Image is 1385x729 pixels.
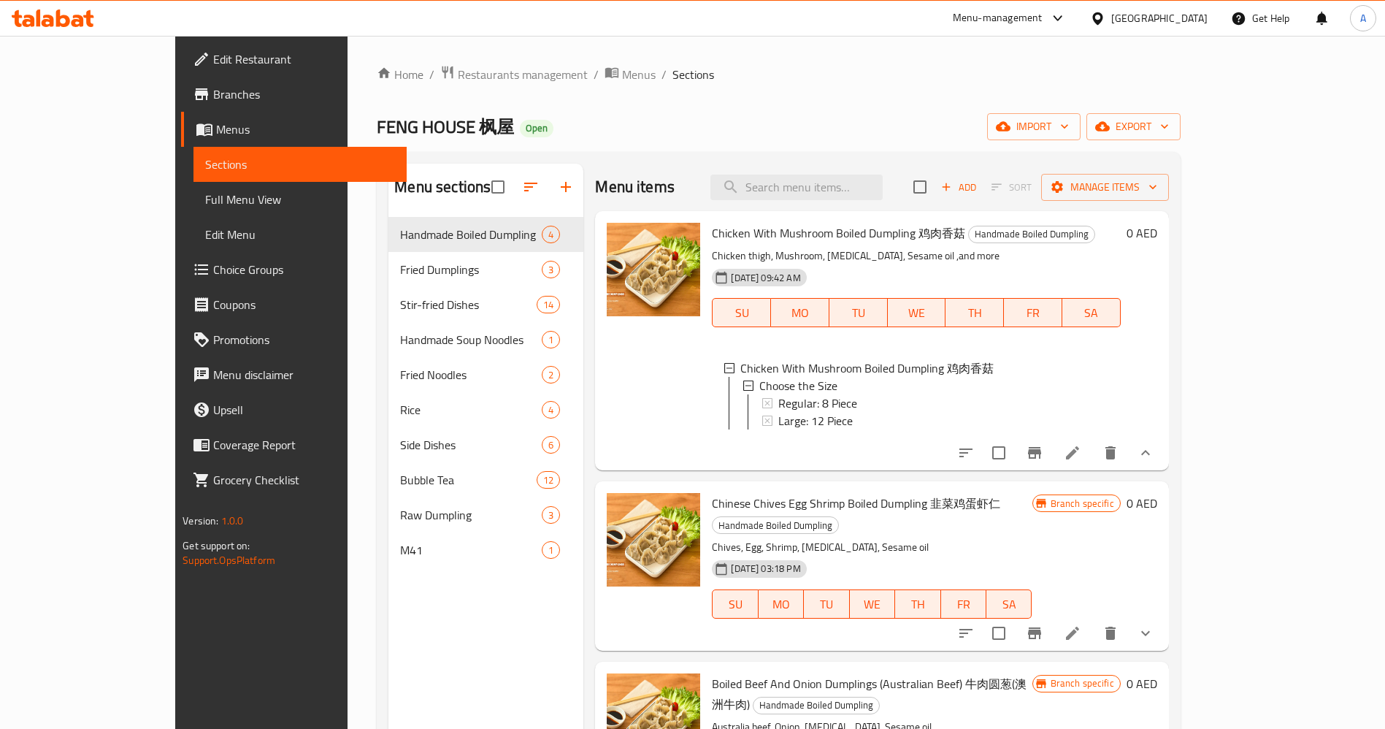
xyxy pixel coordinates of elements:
button: WE [888,298,946,327]
span: Upsell [213,401,395,419]
button: TH [945,298,1004,327]
span: [DATE] 09:42 AM [725,271,806,285]
span: Chicken With Mushroom Boiled Dumpling 鸡肉香菇 [740,359,994,377]
span: Sections [672,66,714,83]
a: Support.OpsPlatform [183,551,275,570]
span: Promotions [213,331,395,348]
a: Coupons [181,287,407,322]
span: 4 [542,228,559,242]
button: Add section [548,169,583,205]
img: Chicken With Mushroom Boiled Dumpling 鸡肉香菇 [607,223,700,316]
div: items [542,366,560,383]
span: Menu disclaimer [213,366,395,383]
span: Branch specific [1045,676,1120,690]
span: Add item [935,176,982,199]
h6: 0 AED [1127,493,1157,514]
button: SU [712,589,758,619]
span: 1.0.0 [221,511,244,530]
a: Edit menu item [1064,625,1081,642]
span: Select all sections [483,172,513,202]
span: WE [894,302,940,324]
div: Menu-management [953,9,1043,27]
span: 1 [542,543,559,557]
span: Boiled Beef And Onion Dumplings (Australian Beef) 牛肉圆葱(澳洲牛肉) [712,673,1027,715]
button: FR [1004,298,1062,327]
span: Sections [205,156,395,173]
span: SA [992,594,1026,615]
div: Handmade Soup Noodles1 [388,322,583,357]
li: / [661,66,667,83]
button: WE [850,589,895,619]
div: Handmade Soup Noodles [400,331,542,348]
span: import [999,118,1069,136]
span: Handmade Boiled Dumpling [400,226,542,243]
span: TU [835,302,882,324]
span: Grocery Checklist [213,471,395,489]
span: 14 [537,298,559,312]
p: Chives, Egg, Shrimp, [MEDICAL_DATA], Sesame oil [712,538,1032,557]
span: Large: 12 Piece [778,412,853,430]
span: Choose the Size [759,377,837,394]
span: Select to update [983,618,1014,649]
h6: 0 AED [1127,223,1157,243]
nav: Menu sections [388,211,583,573]
span: Chinese Chives Egg Shrimp Boiled Dumpling 韭菜鸡蛋虾仁 [712,492,1000,514]
span: Select section [905,172,935,202]
span: 4 [542,403,559,417]
div: items [537,471,560,489]
a: Upsell [181,392,407,427]
span: TU [810,594,843,615]
span: Bubble Tea [400,471,537,489]
span: SU [718,302,765,324]
span: FENG HOUSE 枫屋 [377,110,514,143]
span: Select to update [983,438,1014,468]
div: items [542,436,560,454]
div: Fried Dumplings [400,261,542,278]
div: Handmade Boiled Dumpling [753,697,880,714]
div: Rice [400,401,542,419]
div: items [542,401,560,419]
div: Fried Noodles2 [388,357,583,392]
span: Choice Groups [213,261,395,278]
span: A [1360,10,1366,26]
span: TH [901,594,935,615]
div: Side Dishes6 [388,427,583,462]
div: M411 [388,533,583,568]
span: Raw Dumpling [400,506,542,524]
div: items [537,296,560,313]
button: export [1086,113,1181,140]
button: show more [1128,435,1163,470]
span: Restaurants management [458,66,588,83]
span: 1 [542,333,559,347]
span: Side Dishes [400,436,542,454]
span: Coupons [213,296,395,313]
span: 3 [542,508,559,522]
a: Coverage Report [181,427,407,462]
p: Chicken thigh, Mushroom, [MEDICAL_DATA], Sesame oil ,and more [712,247,1120,265]
div: Bubble Tea12 [388,462,583,497]
div: Handmade Boiled Dumpling4 [388,217,583,252]
span: SA [1068,302,1115,324]
a: Choice Groups [181,252,407,287]
div: Handmade Boiled Dumpling [712,516,839,534]
span: SU [718,594,752,615]
button: FR [941,589,986,619]
div: items [542,506,560,524]
button: SU [712,298,771,327]
span: Sort sections [513,169,548,205]
button: MO [771,298,829,327]
a: Promotions [181,322,407,357]
span: Chicken With Mushroom Boiled Dumpling 鸡肉香菇 [712,222,965,244]
nav: breadcrumb [377,65,1180,84]
div: items [542,261,560,278]
span: Stir-fried Dishes [400,296,537,313]
span: Regular: 8 Piece [778,394,857,412]
span: Full Menu View [205,191,395,208]
button: Add [935,176,982,199]
button: MO [759,589,804,619]
button: delete [1093,616,1128,651]
a: Menu disclaimer [181,357,407,392]
span: 12 [537,473,559,487]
